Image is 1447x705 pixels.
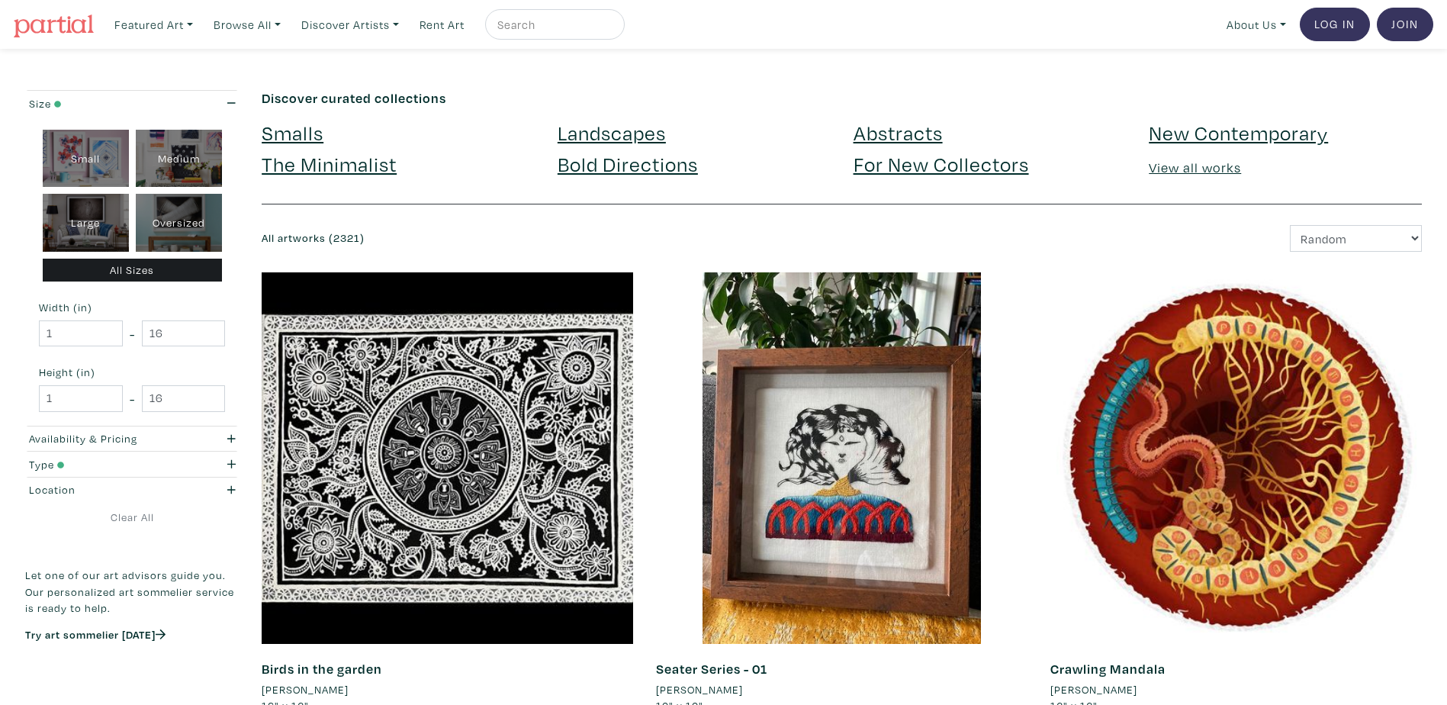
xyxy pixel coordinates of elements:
[25,478,239,503] button: Location
[656,660,767,678] a: Seater Series - 01
[29,456,178,473] div: Type
[262,660,382,678] a: Birds in the garden
[1050,681,1137,698] li: [PERSON_NAME]
[130,324,135,344] span: -
[854,119,943,146] a: Abstracts
[29,481,178,498] div: Location
[39,367,225,378] small: Height (in)
[207,9,288,40] a: Browse All
[43,194,129,252] div: Large
[1149,159,1241,176] a: View all works
[25,427,239,452] button: Availability & Pricing
[39,302,225,313] small: Width (in)
[25,658,239,690] iframe: Customer reviews powered by Trustpilot
[262,150,397,177] a: The Minimalist
[262,90,1422,107] h6: Discover curated collections
[496,15,610,34] input: Search
[1050,660,1166,678] a: Crawling Mandala
[29,95,178,112] div: Size
[294,9,406,40] a: Discover Artists
[43,259,222,282] div: All Sizes
[262,681,633,698] a: [PERSON_NAME]
[558,150,698,177] a: Bold Directions
[25,627,166,642] a: Try art sommelier [DATE]
[1220,9,1293,40] a: About Us
[29,430,178,447] div: Availability & Pricing
[25,452,239,477] button: Type
[413,9,471,40] a: Rent Art
[130,388,135,409] span: -
[262,119,323,146] a: Smalls
[262,681,349,698] li: [PERSON_NAME]
[1377,8,1433,41] a: Join
[1149,119,1328,146] a: New Contemporary
[43,130,129,188] div: Small
[25,91,239,116] button: Size
[656,681,1027,698] a: [PERSON_NAME]
[25,567,239,616] p: Let one of our art advisors guide you. Our personalized art sommelier service is ready to help.
[136,130,222,188] div: Medium
[656,681,743,698] li: [PERSON_NAME]
[1300,8,1370,41] a: Log In
[854,150,1029,177] a: For New Collectors
[558,119,666,146] a: Landscapes
[1050,681,1422,698] a: [PERSON_NAME]
[108,9,200,40] a: Featured Art
[262,232,830,245] h6: All artworks (2321)
[25,509,239,526] a: Clear All
[136,194,222,252] div: Oversized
